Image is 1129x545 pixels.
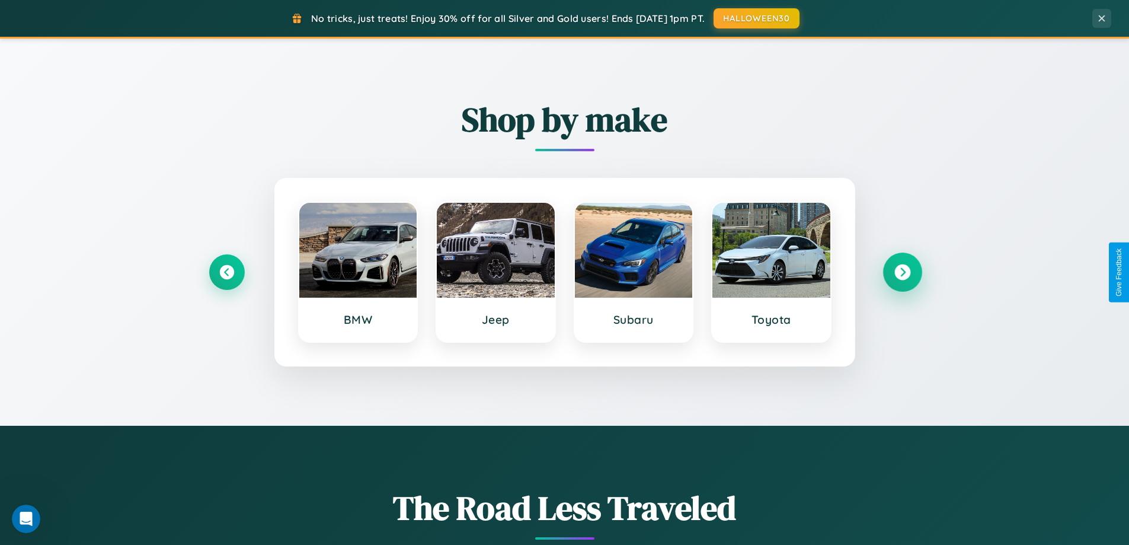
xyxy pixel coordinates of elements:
h3: Subaru [587,313,681,327]
h1: The Road Less Traveled [209,485,920,531]
iframe: Intercom live chat [12,505,40,533]
button: HALLOWEEN30 [714,8,799,28]
h3: Toyota [724,313,818,327]
span: No tricks, just treats! Enjoy 30% off for all Silver and Gold users! Ends [DATE] 1pm PT. [311,12,705,24]
h2: Shop by make [209,97,920,142]
h3: Jeep [449,313,543,327]
h3: BMW [311,313,405,327]
div: Give Feedback [1115,248,1123,297]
